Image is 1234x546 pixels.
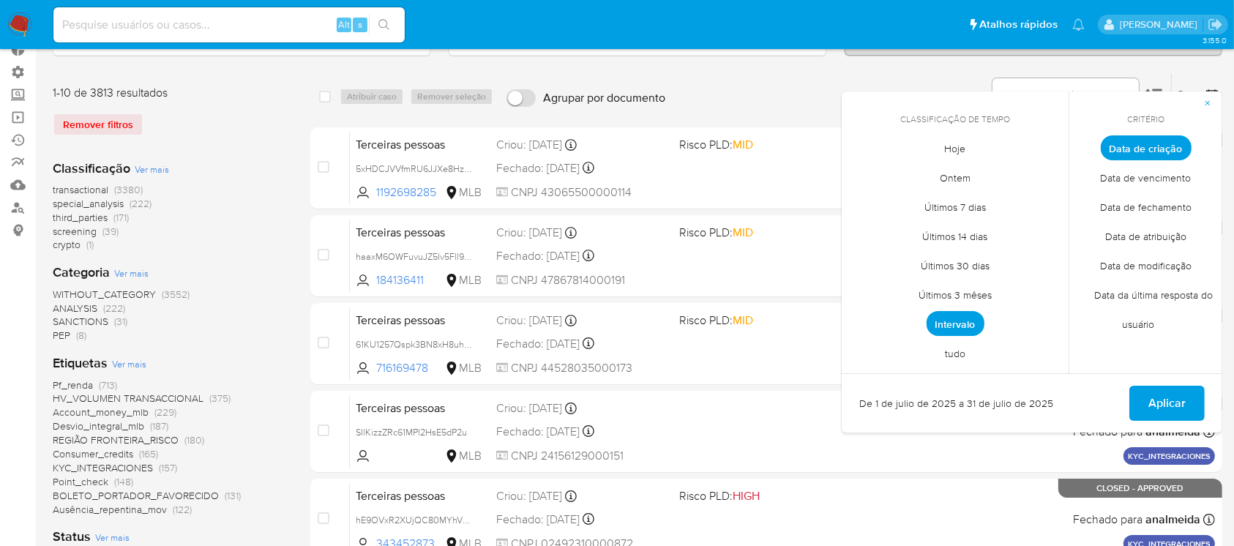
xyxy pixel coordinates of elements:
[53,15,405,34] input: Pesquise usuários ou casos...
[1208,17,1223,32] a: Sair
[1120,18,1203,31] p: adriano.brito@mercadolivre.com
[358,18,362,31] span: s
[338,18,350,31] span: Alt
[1203,34,1227,46] span: 3.155.0
[979,17,1058,32] span: Atalhos rápidos
[1072,18,1085,31] a: Notificações
[369,15,399,35] button: search-icon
